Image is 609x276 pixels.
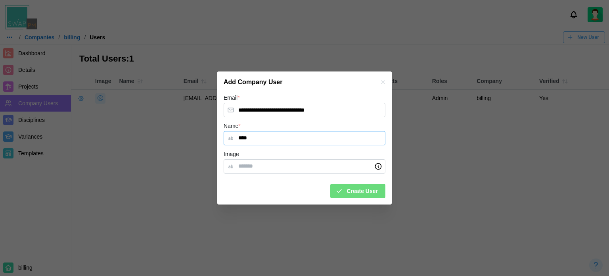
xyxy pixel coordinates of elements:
[330,184,385,198] button: Create User
[347,184,378,198] span: Create User
[224,94,239,102] label: Email
[224,122,241,131] label: Name
[224,79,282,85] h2: Add Company User
[224,150,239,159] label: Image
